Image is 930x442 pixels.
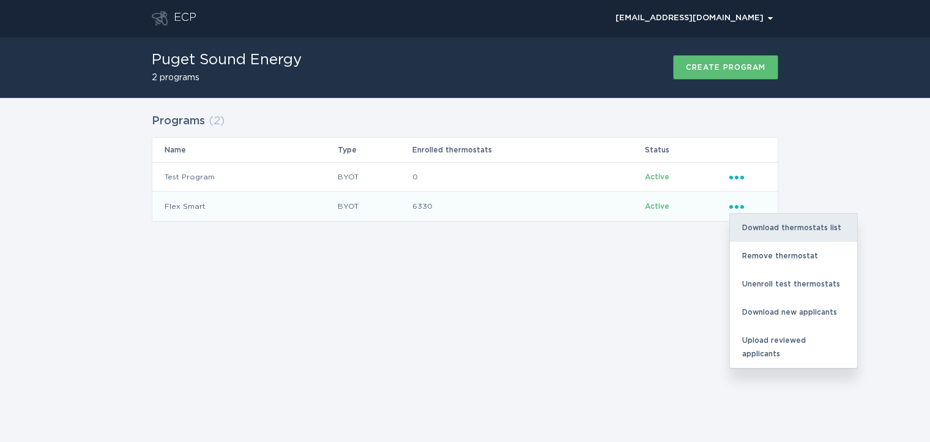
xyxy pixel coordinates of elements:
td: BYOT [337,192,411,221]
button: Open user account details [610,9,778,28]
div: ECP [174,11,196,26]
button: Create program [673,55,778,80]
h2: Programs [152,110,205,132]
span: ( 2 ) [209,116,225,127]
th: Type [337,138,411,162]
div: Remove thermostat [730,242,857,270]
h1: Puget Sound Energy [152,53,302,67]
button: Go to dashboard [152,11,168,26]
div: Upload reviewed applicants [730,326,857,368]
div: Unenroll test thermostats [730,270,857,298]
th: Status [644,138,729,162]
div: Download new applicants [730,298,857,326]
td: Test Program [152,162,337,192]
div: Popover menu [729,170,765,184]
tr: 99594c4f6ff24edb8ece91689c11225c [152,162,778,192]
div: Create program [686,64,765,71]
h2: 2 programs [152,73,302,82]
td: 6330 [412,192,645,221]
div: Download thermostats list [730,214,857,242]
span: Active [645,203,669,210]
th: Name [152,138,337,162]
div: [EMAIL_ADDRESS][DOMAIN_NAME] [616,15,773,22]
td: Flex Smart [152,192,337,221]
span: Active [645,173,669,181]
th: Enrolled thermostats [412,138,645,162]
div: Popover menu [610,9,778,28]
td: BYOT [337,162,411,192]
tr: 5f1247f2c0434ff9aaaf0393365fb9fe [152,192,778,221]
tr: Table Headers [152,138,778,162]
td: 0 [412,162,645,192]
